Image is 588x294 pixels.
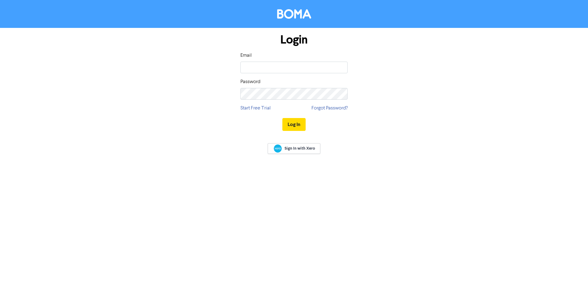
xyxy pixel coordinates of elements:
a: Forgot Password? [311,105,348,112]
span: Sign In with Xero [285,146,315,151]
h1: Login [240,33,348,47]
iframe: Chat Widget [557,265,588,294]
button: Log In [282,118,306,131]
a: Sign In with Xero [268,143,320,154]
img: BOMA Logo [277,9,311,19]
a: Start Free Trial [240,105,271,112]
label: Email [240,52,252,59]
label: Password [240,78,260,86]
img: Xero logo [274,144,282,153]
